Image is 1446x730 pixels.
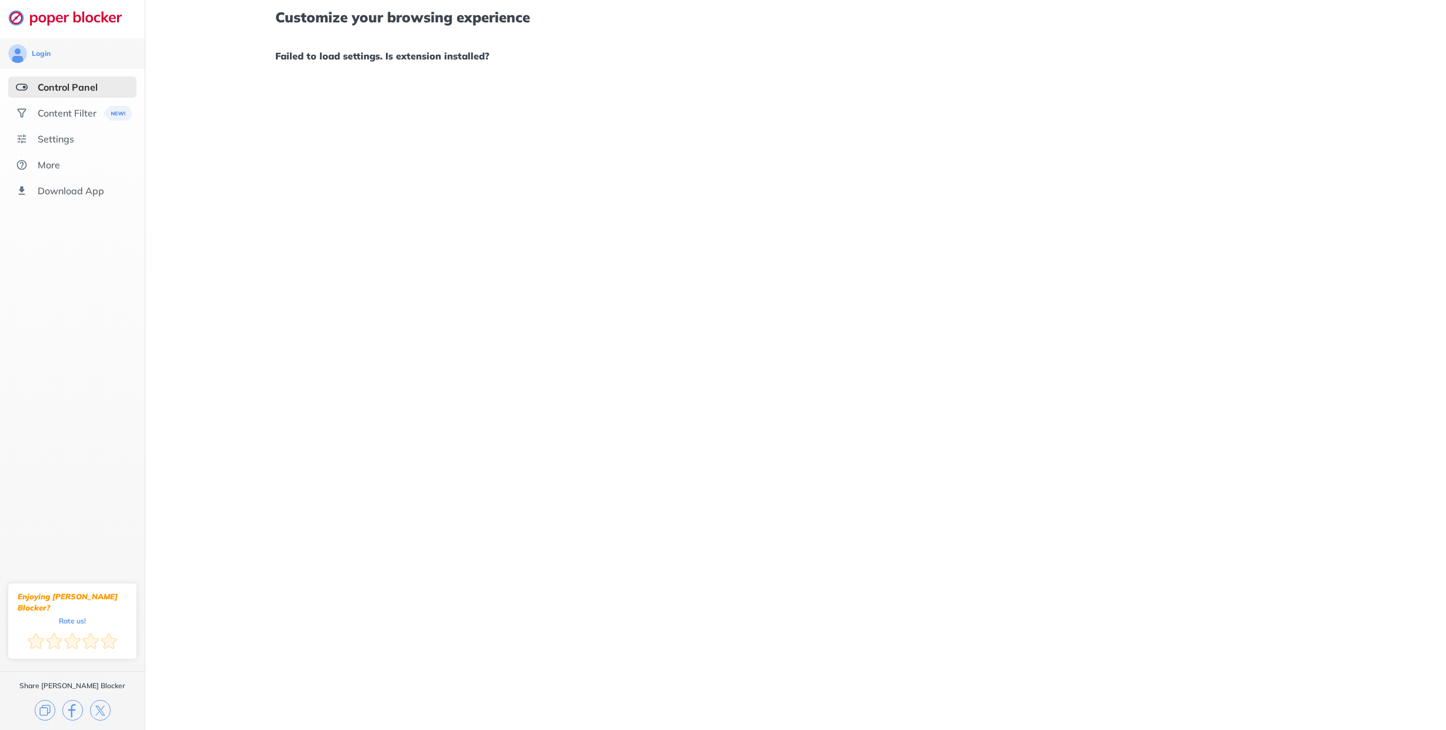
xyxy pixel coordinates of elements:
[16,133,28,145] img: settings.svg
[275,48,1316,64] h1: Failed to load settings. Is extension installed?
[38,133,74,145] div: Settings
[275,9,1316,25] h1: Customize your browsing experience
[104,106,132,121] img: menuBanner.svg
[38,159,60,171] div: More
[62,700,83,721] img: facebook.svg
[38,107,96,119] div: Content Filter
[38,185,104,197] div: Download App
[90,700,111,721] img: x.svg
[18,591,127,613] div: Enjoying [PERSON_NAME] Blocker?
[32,49,51,58] div: Login
[16,107,28,119] img: social.svg
[16,159,28,171] img: about.svg
[8,44,27,63] img: avatar.svg
[8,9,135,26] img: logo-webpage.svg
[19,681,125,691] div: Share [PERSON_NAME] Blocker
[59,618,86,623] div: Rate us!
[16,185,28,197] img: download-app.svg
[35,700,55,721] img: copy.svg
[38,81,98,93] div: Control Panel
[16,81,28,93] img: features-selected.svg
